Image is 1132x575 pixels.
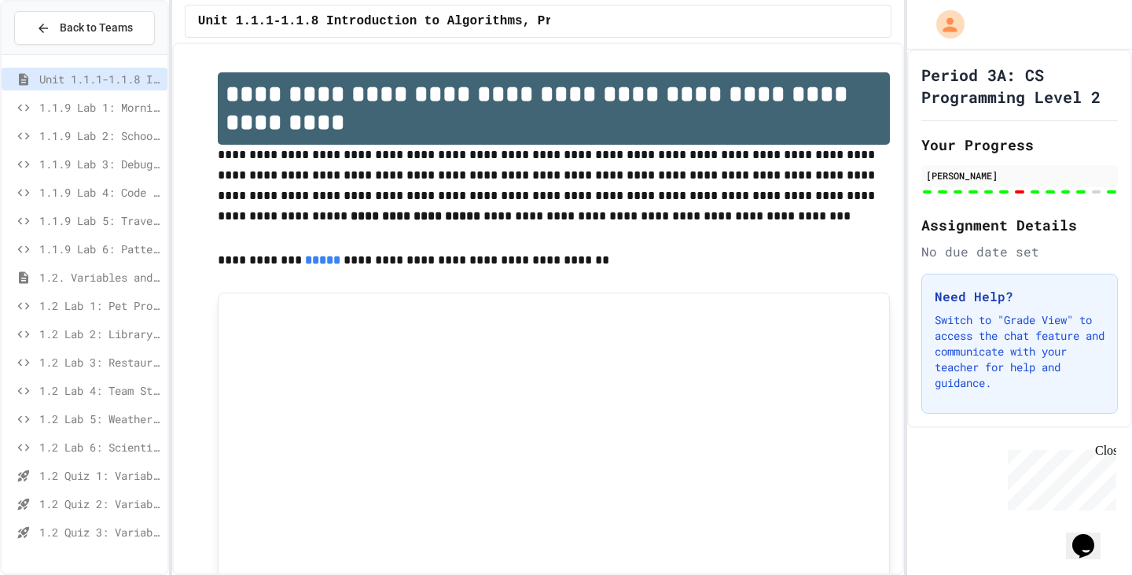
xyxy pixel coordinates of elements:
[39,496,161,512] span: 1.2 Quiz 2: Variables and Data Types
[935,312,1104,391] p: Switch to "Grade View" to access the chat feature and communicate with your teacher for help and ...
[198,12,726,31] span: Unit 1.1.1-1.1.8 Introduction to Algorithms, Programming and Compilers
[921,134,1118,156] h2: Your Progress
[920,6,968,42] div: My Account
[1066,512,1116,559] iframe: chat widget
[39,269,161,286] span: 1.2. Variables and Data Types
[921,214,1118,236] h2: Assignment Details
[39,326,161,342] span: 1.2 Lab 2: Library Card Creator
[39,297,161,314] span: 1.2 Lab 1: Pet Profile Fix
[926,168,1113,182] div: [PERSON_NAME]
[935,287,1104,306] h3: Need Help?
[60,20,133,36] span: Back to Teams
[39,212,161,229] span: 1.1.9 Lab 5: Travel Route Debugger
[39,524,161,540] span: 1.2 Quiz 3: Variables and Data Types
[921,64,1118,108] h1: Period 3A: CS Programming Level 2
[921,242,1118,261] div: No due date set
[39,184,161,201] span: 1.1.9 Lab 4: Code Assembly Challenge
[6,6,108,100] div: Chat with us now!Close
[39,439,161,455] span: 1.2 Lab 6: Scientific Calculator
[39,156,161,172] span: 1.1.9 Lab 3: Debug Assembly
[1002,444,1116,510] iframe: chat widget
[39,354,161,370] span: 1.2 Lab 3: Restaurant Order System
[39,99,161,116] span: 1.1.9 Lab 1: Morning Routine Fix
[39,241,161,257] span: 1.1.9 Lab 6: Pattern Detective
[39,411,161,427] span: 1.2 Lab 5: Weather Station Debugger
[39,127,161,144] span: 1.1.9 Lab 2: School Announcements
[14,11,155,45] button: Back to Teams
[39,467,161,484] span: 1.2 Quiz 1: Variables and Data Types
[39,382,161,399] span: 1.2 Lab 4: Team Stats Calculator
[39,71,161,87] span: Unit 1.1.1-1.1.8 Introduction to Algorithms, Programming and Compilers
